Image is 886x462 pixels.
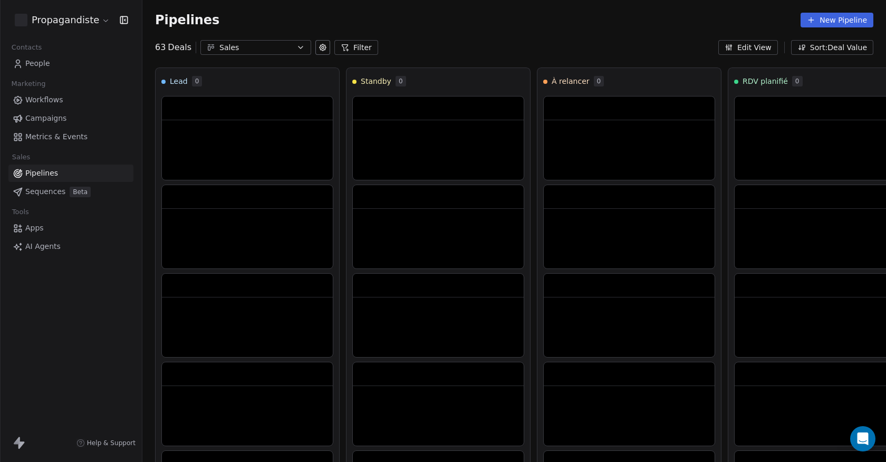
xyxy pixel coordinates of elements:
[219,42,292,53] div: Sales
[155,13,219,27] span: Pipelines
[25,113,66,124] span: Campaigns
[7,40,46,55] span: Contacts
[334,40,378,55] button: Filter
[155,41,191,54] div: 63
[743,76,788,86] span: RDV planifié
[8,183,133,200] a: SequencesBeta
[25,58,50,69] span: People
[8,110,133,127] a: Campaigns
[13,11,112,29] button: Propagandiste
[168,41,191,54] span: Deals
[87,439,136,447] span: Help & Support
[8,219,133,237] a: Apps
[396,76,406,86] span: 0
[361,76,391,86] span: Standby
[25,94,63,105] span: Workflows
[7,76,50,92] span: Marketing
[850,426,875,451] div: Open Intercom Messenger
[7,149,35,165] span: Sales
[8,238,133,255] a: AI Agents
[70,187,91,197] span: Beta
[32,13,99,27] span: Propagandiste
[7,204,33,220] span: Tools
[76,439,136,447] a: Help & Support
[170,76,188,86] span: Lead
[25,131,88,142] span: Metrics & Events
[25,186,65,197] span: Sequences
[8,128,133,146] a: Metrics & Events
[25,241,61,252] span: AI Agents
[718,40,778,55] button: Edit View
[594,76,604,86] span: 0
[8,55,133,72] a: People
[25,168,58,179] span: Pipelines
[8,165,133,182] a: Pipelines
[192,76,203,86] span: 0
[792,76,803,86] span: 0
[801,13,873,27] button: New Pipeline
[791,40,873,55] button: Sort: Deal Value
[552,76,590,86] span: À relancer
[8,91,133,109] a: Workflows
[25,223,44,234] span: Apps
